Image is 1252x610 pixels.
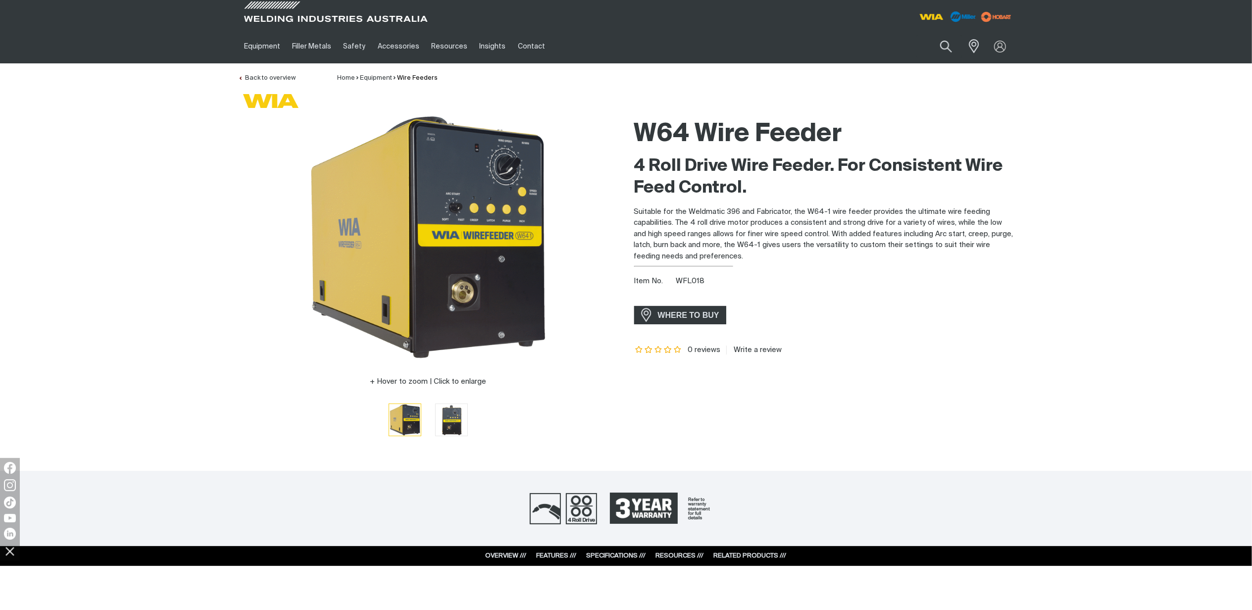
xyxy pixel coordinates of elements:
a: FEATURES /// [537,553,577,559]
span: 0 reviews [688,346,720,354]
a: Resources [425,29,473,63]
nav: Breadcrumb [337,73,438,83]
img: W64-1 Wire Feeder [436,404,467,436]
a: Equipment [238,29,286,63]
img: Facebook [4,462,16,474]
img: Instagram [4,479,16,491]
img: TikTok [4,497,16,508]
a: Filler Metals [286,29,337,63]
button: Go to slide 1 [389,404,421,436]
img: W64-1 Wire Feeder [304,113,552,361]
a: Contact [512,29,551,63]
span: WHERE TO BUY [651,307,726,323]
img: LinkedIn [4,528,16,540]
a: WHERE TO BUY [634,306,727,324]
a: Wire Feeders [398,75,438,81]
span: Rating: {0} [634,347,683,354]
a: SPECIFICATIONS /// [587,553,646,559]
img: 4 Roll Drive [566,493,597,524]
span: WFL018 [676,277,704,285]
img: hide socials [1,543,18,559]
img: W64-1 Wire Feeder [389,404,421,436]
a: Safety [337,29,371,63]
h1: W64 Wire Feeder [634,118,1014,151]
h2: 4 Roll Drive Wire Feeder. For Consistent Wire Feed Control. [634,155,1014,199]
button: Hover to zoom | Click to enlarge [364,376,492,388]
a: Back to overview of Wire Feeders [238,75,296,81]
img: YouTube [4,514,16,522]
a: Accessories [372,29,425,63]
button: Go to slide 2 [435,404,468,436]
a: OVERVIEW /// [486,553,527,559]
a: Home [337,75,355,81]
a: Insights [473,29,511,63]
span: Item No. [634,276,674,287]
img: miller [978,9,1014,24]
img: MIG [530,493,561,524]
button: Search products [929,35,963,58]
nav: Main [238,29,820,63]
p: Suitable for the Weldmatic 396 and Fabricator, the W64-1 wire feeder provides the ultimate wire f... [634,206,1014,262]
a: Write a review [726,346,782,355]
a: RESOURCES /// [656,553,704,559]
input: Product name or item number... [916,35,962,58]
a: Equipment [360,75,392,81]
a: RELATED PRODUCTS /// [714,553,787,559]
a: 3 Year Warranty [602,488,723,529]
